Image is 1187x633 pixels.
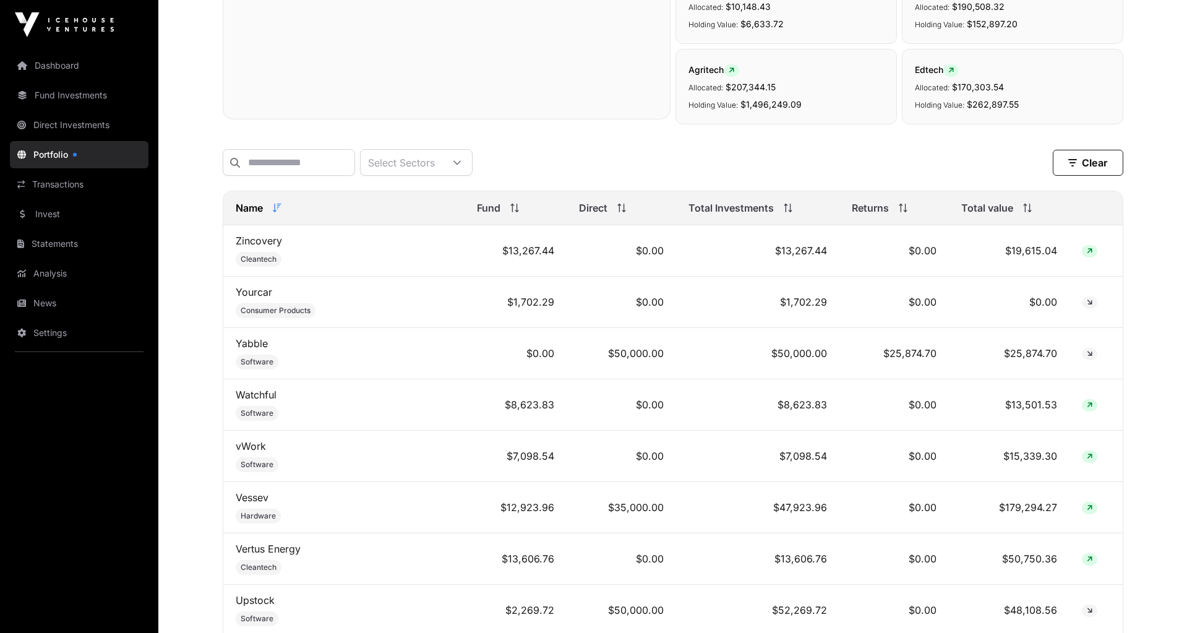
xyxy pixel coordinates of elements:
span: Software [241,357,273,367]
a: Statements [10,230,148,257]
span: Cleantech [241,562,276,572]
span: Software [241,408,273,418]
td: $8,623.83 [465,379,567,431]
a: vWork [236,440,266,452]
span: Name [236,200,263,215]
td: $0.00 [839,225,949,277]
img: Icehouse Ventures Logo [15,12,114,37]
td: $0.00 [567,379,676,431]
a: Zincovery [236,235,282,247]
span: Total value [961,200,1013,215]
td: $35,000.00 [567,482,676,533]
td: $13,606.76 [465,533,567,585]
span: Returns [852,200,889,215]
td: $13,606.76 [676,533,839,585]
td: $47,923.96 [676,482,839,533]
span: Holding Value: [915,20,964,29]
span: Agritech [688,64,739,75]
td: $0.00 [839,431,949,482]
div: Select Sectors [361,150,442,175]
td: $7,098.54 [676,431,839,482]
a: Analysis [10,260,148,287]
td: $13,267.44 [465,225,567,277]
span: Holding Value: [688,20,738,29]
a: Fund Investments [10,82,148,109]
span: $6,633.72 [740,19,784,29]
span: Software [241,460,273,470]
span: $1,496,249.09 [740,99,802,110]
span: Edtech [915,64,959,75]
span: Consumer Products [241,306,311,316]
td: $12,923.96 [465,482,567,533]
td: $0.00 [839,533,949,585]
td: $0.00 [839,379,949,431]
td: $0.00 [567,533,676,585]
a: Upstock [236,594,275,606]
iframe: Chat Widget [1125,574,1187,633]
td: $0.00 [839,482,949,533]
a: Vessev [236,491,268,504]
span: Allocated: [915,2,949,12]
td: $15,339.30 [949,431,1070,482]
td: $0.00 [465,328,567,379]
td: $0.00 [949,277,1070,328]
td: $0.00 [567,225,676,277]
span: Total Investments [688,200,774,215]
span: $152,897.20 [967,19,1018,29]
td: $13,501.53 [949,379,1070,431]
a: Yourcar [236,286,272,298]
td: $50,000.00 [676,328,839,379]
td: $179,294.27 [949,482,1070,533]
span: $207,344.15 [726,82,776,92]
span: $262,897.55 [967,99,1019,110]
span: Allocated: [915,83,949,92]
a: Vertus Energy [236,543,301,555]
span: Allocated: [688,83,723,92]
button: Clear [1053,150,1123,176]
a: Yabble [236,337,268,350]
a: Dashboard [10,52,148,79]
td: $25,874.70 [949,328,1070,379]
td: $8,623.83 [676,379,839,431]
span: Cleantech [241,254,276,264]
td: $25,874.70 [839,328,949,379]
span: $190,508.32 [952,1,1005,12]
td: $50,750.36 [949,533,1070,585]
span: Fund [477,200,500,215]
td: $7,098.54 [465,431,567,482]
td: $50,000.00 [567,328,676,379]
td: $0.00 [567,431,676,482]
span: $10,148.43 [726,1,771,12]
span: Holding Value: [688,100,738,110]
td: $0.00 [839,277,949,328]
span: Holding Value: [915,100,964,110]
span: $170,303.54 [952,82,1004,92]
span: Allocated: [688,2,723,12]
a: Invest [10,200,148,228]
td: $0.00 [567,277,676,328]
span: Direct [579,200,607,215]
td: $1,702.29 [465,277,567,328]
a: Watchful [236,389,276,401]
span: Software [241,614,273,624]
a: Direct Investments [10,111,148,139]
a: Portfolio [10,141,148,168]
a: Settings [10,319,148,347]
td: $19,615.04 [949,225,1070,277]
td: $1,702.29 [676,277,839,328]
a: News [10,290,148,317]
td: $13,267.44 [676,225,839,277]
a: Transactions [10,171,148,198]
span: Hardware [241,511,276,521]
